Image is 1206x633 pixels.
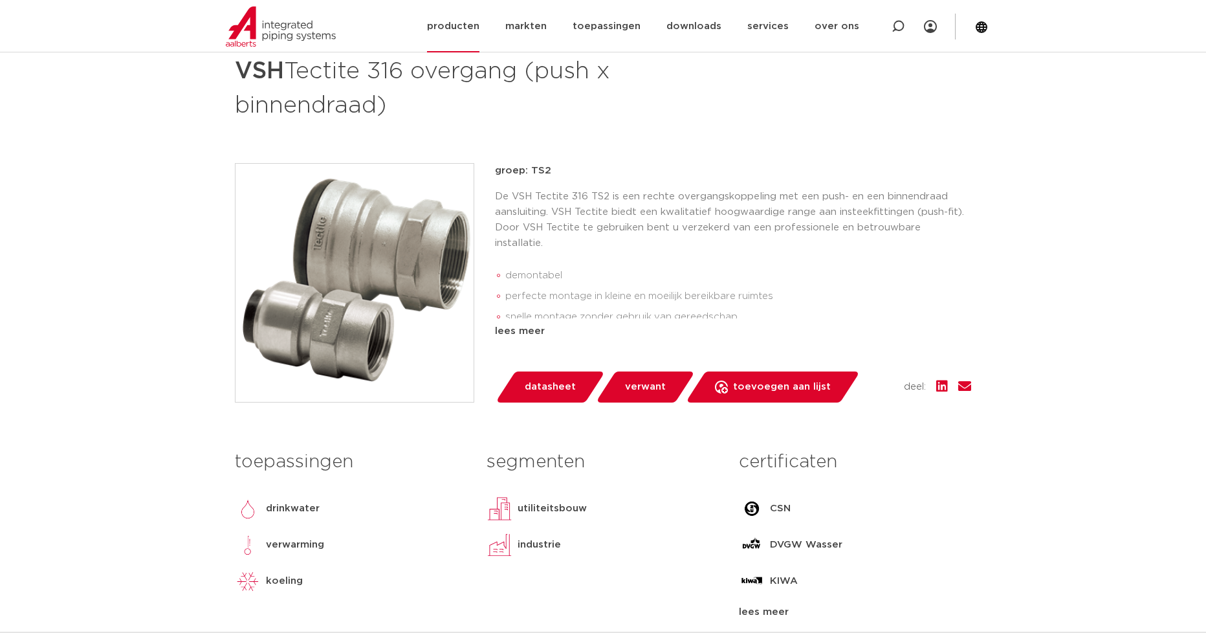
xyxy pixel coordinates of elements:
li: demontabel [505,265,971,286]
img: CSN [739,496,765,522]
img: koeling [235,568,261,594]
strong: VSH [235,60,284,83]
img: verwarming [235,532,261,558]
div: lees meer [495,324,971,339]
img: drinkwater [235,496,261,522]
img: KIWA [739,568,765,594]
p: drinkwater [266,501,320,516]
p: CSN [770,501,791,516]
span: deel: [904,379,926,395]
h3: segmenten [487,449,719,475]
p: koeling [266,573,303,589]
p: De VSH Tectite 316 TS2 is een rechte overgangskoppeling met een push- en een binnendraad aansluit... [495,189,971,251]
p: verwarming [266,537,324,553]
p: DVGW Wasser [770,537,842,553]
img: industrie [487,532,512,558]
a: datasheet [495,372,605,403]
p: groep: TS2 [495,163,971,179]
img: utiliteitsbouw [487,496,512,522]
p: industrie [518,537,561,553]
h1: Tectite 316 overgang (push x binnendraad) [235,52,721,122]
span: toevoegen aan lijst [733,377,831,397]
span: verwant [625,377,666,397]
p: utiliteitsbouw [518,501,587,516]
li: snelle montage zonder gebruik van gereedschap [505,307,971,328]
img: Product Image for VSH Tectite 316 overgang (push x binnendraad) [236,164,474,402]
a: verwant [595,372,695,403]
h3: certificaten [739,449,971,475]
span: datasheet [525,377,576,397]
div: lees meer [739,605,971,620]
img: DVGW Wasser [739,532,765,558]
li: perfecte montage in kleine en moeilijk bereikbare ruimtes [505,286,971,307]
p: KIWA [770,573,798,589]
h3: toepassingen [235,449,467,475]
